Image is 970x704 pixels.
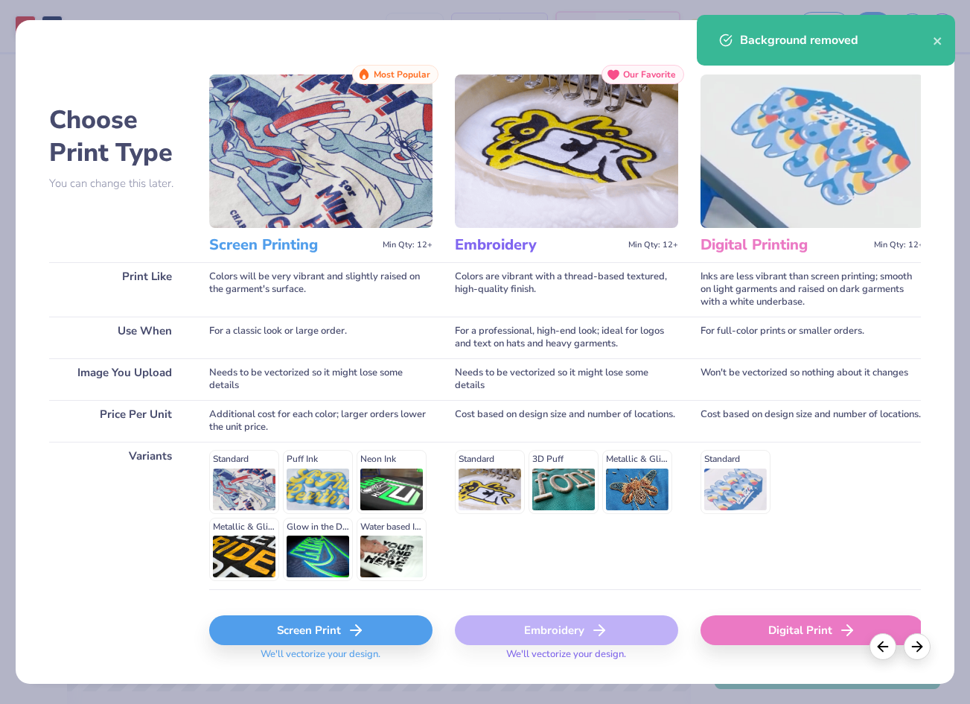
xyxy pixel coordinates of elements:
div: For full-color prints or smaller orders. [701,317,924,358]
img: Digital Printing [701,74,924,228]
img: Screen Printing [209,74,433,228]
h3: Digital Printing [701,235,868,255]
div: Screen Print [209,615,433,645]
div: Image You Upload [49,358,187,400]
div: Cost based on design size and number of locations. [701,400,924,442]
div: Needs to be vectorized so it might lose some details [209,358,433,400]
div: Embroidery [455,615,678,645]
h3: Embroidery [455,235,622,255]
img: Embroidery [455,74,678,228]
div: Variants [49,442,187,589]
div: Print Like [49,262,187,317]
div: Needs to be vectorized so it might lose some details [455,358,678,400]
span: We'll vectorize your design. [255,648,386,670]
span: Min Qty: 12+ [874,240,924,250]
div: For a classic look or large order. [209,317,433,358]
div: For a professional, high-end look; ideal for logos and text on hats and heavy garments. [455,317,678,358]
div: Colors are vibrant with a thread-based textured, high-quality finish. [455,262,678,317]
span: We'll vectorize your design. [500,648,632,670]
div: Price Per Unit [49,400,187,442]
span: Min Qty: 12+ [383,240,433,250]
button: close [933,31,943,49]
span: Min Qty: 12+ [628,240,678,250]
h3: Screen Printing [209,235,377,255]
div: Won't be vectorized so nothing about it changes [701,358,924,400]
div: Additional cost for each color; larger orders lower the unit price. [209,400,433,442]
h2: Choose Print Type [49,104,187,169]
div: Inks are less vibrant than screen printing; smooth on light garments and raised on dark garments ... [701,262,924,317]
div: Digital Print [701,615,924,645]
span: Our Favorite [623,69,676,80]
div: Background removed [740,31,933,49]
div: Colors will be very vibrant and slightly raised on the garment's surface. [209,262,433,317]
span: Most Popular [374,69,430,80]
p: You can change this later. [49,177,187,190]
div: Use When [49,317,187,358]
div: Cost based on design size and number of locations. [455,400,678,442]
